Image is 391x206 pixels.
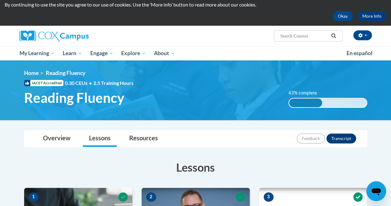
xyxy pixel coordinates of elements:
button: Feedback [297,134,325,143]
button: Okay [333,11,353,21]
span: Reading Fluency [24,90,124,106]
label: 43% complete [288,90,324,96]
h3: Lessons [24,160,367,175]
span: About [154,50,175,57]
a: Home [24,70,39,76]
a: Resources [123,130,164,147]
span: 0.30 CEUs [65,80,93,86]
span: 3 [264,192,274,202]
button: Search [329,32,338,40]
button: Transcript [326,134,356,143]
span: Engage [90,50,113,57]
a: Lessons [83,130,117,147]
p: By continuing to use the site you agree to our use of cookies. Use the ‘More info’ button to read... [5,1,386,8]
iframe: Button to launch messaging window [366,181,386,201]
a: About [150,46,179,60]
span: Learn [63,50,82,57]
span: Explore [121,50,146,57]
a: More Info [357,11,386,21]
a: Explore [117,46,150,60]
span: En español [346,50,372,56]
a: En español [342,47,376,60]
span: 1 [29,192,39,202]
button: Account Settings [353,30,372,40]
a: Engage [86,46,117,60]
a: My Learning [15,46,59,60]
span: Reading Fluency [46,70,85,76]
div: Main menu [15,46,376,60]
a: Overview [37,130,77,147]
input: Search Courses [279,32,329,40]
span: 2.5 Training Hours [93,80,134,86]
span: My Learning [19,50,55,57]
span: • [89,80,92,86]
a: Learn [59,46,86,60]
span: 2 [146,192,156,202]
img: Cox Campus [19,30,89,42]
span: IACET Accredited [24,80,63,86]
a: Cox Campus [19,30,131,42]
div: 43% complete [289,99,322,107]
